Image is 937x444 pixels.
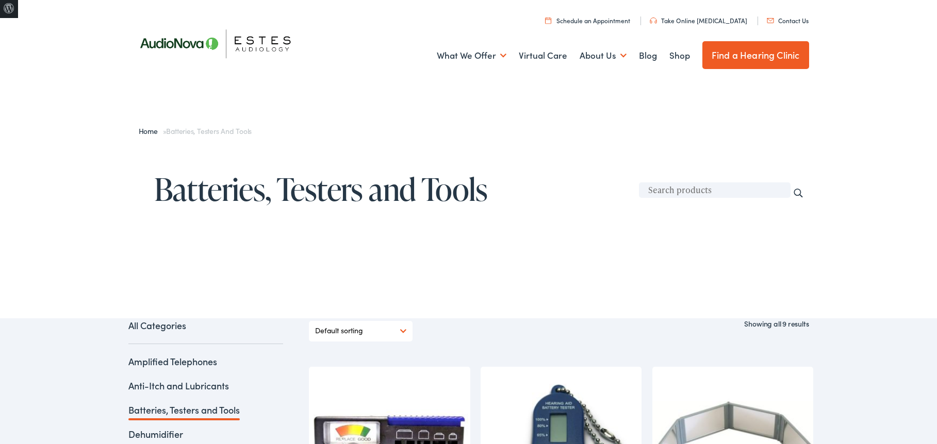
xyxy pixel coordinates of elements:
span: Batteries, Testers and Tools [166,126,252,136]
a: What We Offer [437,37,506,75]
a: Virtual Care [519,37,567,75]
a: Dehumidifier [128,428,183,440]
img: utility icon [545,17,551,24]
a: About Us [580,37,627,75]
a: Amplified Telephones [128,355,217,368]
a: Anti-Itch and Lubricants [128,379,229,392]
span: » [139,126,252,136]
input: Search products [639,182,791,198]
a: All Categories [128,318,283,344]
a: Home [139,126,163,136]
h1: Batteries, Testers and Tools [154,172,809,206]
p: Showing all 9 results [744,318,809,329]
input: Search [793,187,804,199]
a: Contact Us [767,16,809,25]
select: Shop order [315,321,406,341]
img: utility icon [650,18,657,24]
a: Shop [669,37,690,75]
a: Find a Hearing Clinic [702,41,809,69]
a: Blog [639,37,657,75]
a: Schedule an Appointment [545,16,630,25]
img: utility icon [767,18,774,23]
a: Batteries, Testers and Tools [128,403,240,416]
a: Take Online [MEDICAL_DATA] [650,16,747,25]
